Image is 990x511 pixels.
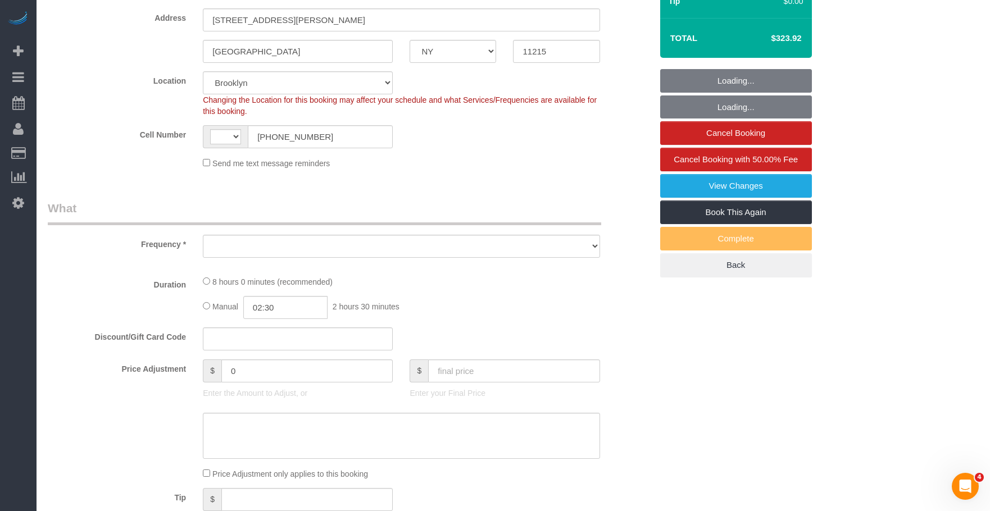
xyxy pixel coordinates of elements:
[674,154,798,164] span: Cancel Booking with 50.00% Fee
[203,488,221,511] span: $
[975,473,984,482] span: 4
[428,359,600,382] input: final price
[212,302,238,311] span: Manual
[660,253,812,277] a: Back
[660,200,812,224] a: Book This Again
[212,469,368,478] span: Price Adjustment only applies to this booking
[39,275,194,290] label: Duration
[410,387,600,399] p: Enter your Final Price
[333,302,399,311] span: 2 hours 30 minutes
[212,277,333,286] span: 8 hours 0 minutes (recommended)
[410,359,428,382] span: $
[39,125,194,140] label: Cell Number
[248,125,393,148] input: Cell Number
[660,174,812,198] a: View Changes
[39,71,194,86] label: Location
[203,387,393,399] p: Enter the Amount to Adjust, or
[660,121,812,145] a: Cancel Booking
[7,11,29,27] img: Automaid Logo
[39,235,194,250] label: Frequency *
[203,95,597,116] span: Changing the Location for this booking may affect your schedule and what Services/Frequencies are...
[48,200,601,225] legend: What
[952,473,979,500] iframe: Intercom live chat
[203,359,221,382] span: $
[513,40,600,63] input: Zip Code
[203,40,393,63] input: City
[39,359,194,375] label: Price Adjustment
[737,34,801,43] h4: $323.92
[670,33,698,43] strong: Total
[39,488,194,503] label: Tip
[39,327,194,343] label: Discount/Gift Card Code
[39,8,194,24] label: Address
[212,159,330,168] span: Send me text message reminders
[660,148,812,171] a: Cancel Booking with 50.00% Fee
